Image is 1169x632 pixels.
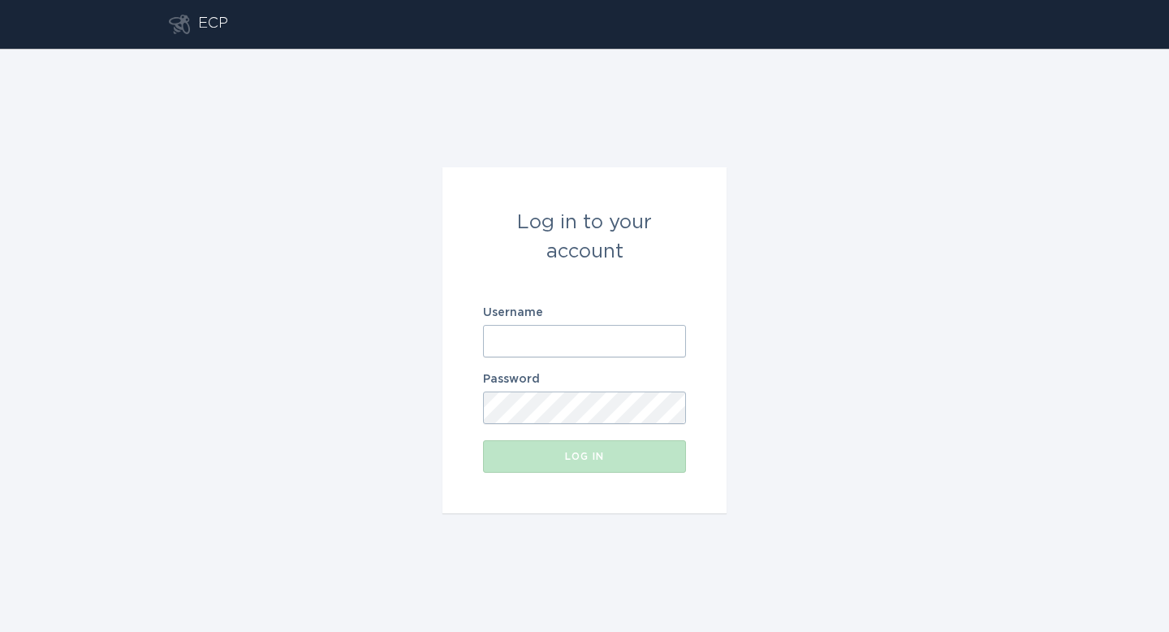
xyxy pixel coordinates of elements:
[198,15,228,34] div: ECP
[483,440,686,473] button: Log in
[169,15,190,34] button: Go to dashboard
[483,307,686,318] label: Username
[491,452,678,461] div: Log in
[483,208,686,266] div: Log in to your account
[483,374,686,385] label: Password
